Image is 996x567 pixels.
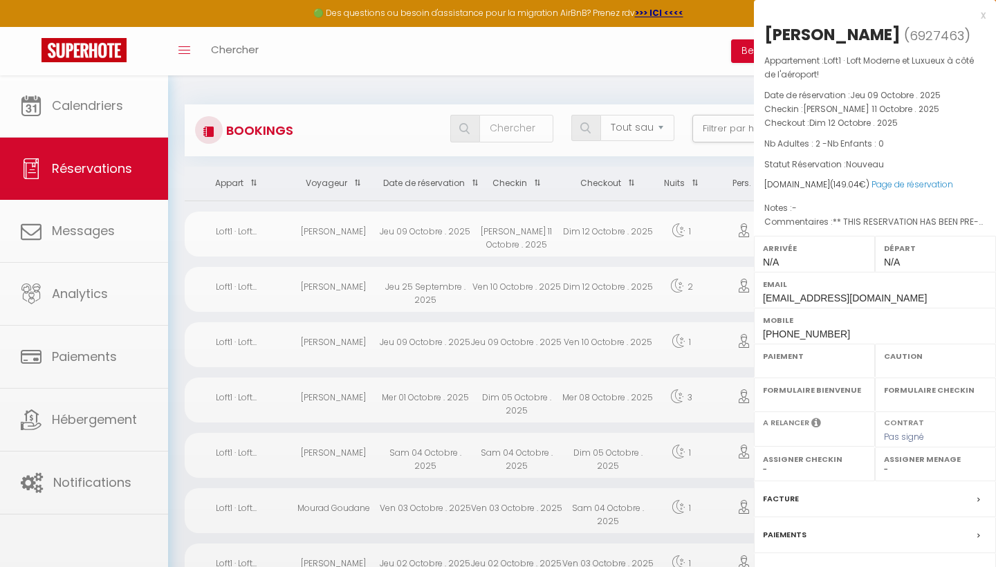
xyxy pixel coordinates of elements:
[764,201,986,215] p: Notes :
[764,24,901,46] div: [PERSON_NAME]
[763,277,987,291] label: Email
[763,328,850,340] span: [PHONE_NUMBER]
[764,89,986,102] p: Date de réservation :
[763,383,866,397] label: Formulaire Bienvenue
[803,103,939,115] span: [PERSON_NAME] 11 Octobre . 2025
[884,431,924,443] span: Pas signé
[763,452,866,466] label: Assigner Checkin
[763,417,809,429] label: A relancer
[754,7,986,24] div: x
[884,417,924,426] label: Contrat
[827,138,884,149] span: Nb Enfants : 0
[910,27,964,44] span: 6927463
[763,349,866,363] label: Paiement
[763,257,779,268] span: N/A
[764,55,974,80] span: Loft1 · Loft Moderne et Luxueux à côté de l'aéroport!
[846,158,884,170] span: Nouveau
[763,241,866,255] label: Arrivée
[764,215,986,229] p: Commentaires :
[763,528,806,542] label: Paiements
[764,102,986,116] p: Checkin :
[809,117,898,129] span: Dim 12 Octobre . 2025
[764,54,986,82] p: Appartement :
[764,138,884,149] span: Nb Adultes : 2 -
[763,292,927,304] span: [EMAIL_ADDRESS][DOMAIN_NAME]
[850,89,941,101] span: Jeu 09 Octobre . 2025
[764,158,986,171] p: Statut Réservation :
[830,178,869,190] span: ( €)
[792,202,797,214] span: -
[884,349,987,363] label: Caution
[871,178,953,190] a: Page de réservation
[884,383,987,397] label: Formulaire Checkin
[884,452,987,466] label: Assigner Menage
[763,313,987,327] label: Mobile
[763,492,799,506] label: Facture
[764,116,986,130] p: Checkout :
[833,178,859,190] span: 149.04
[884,257,900,268] span: N/A
[884,241,987,255] label: Départ
[811,417,821,432] i: Sélectionner OUI si vous souhaiter envoyer les séquences de messages post-checkout
[904,26,970,45] span: ( )
[764,178,986,192] div: [DOMAIN_NAME]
